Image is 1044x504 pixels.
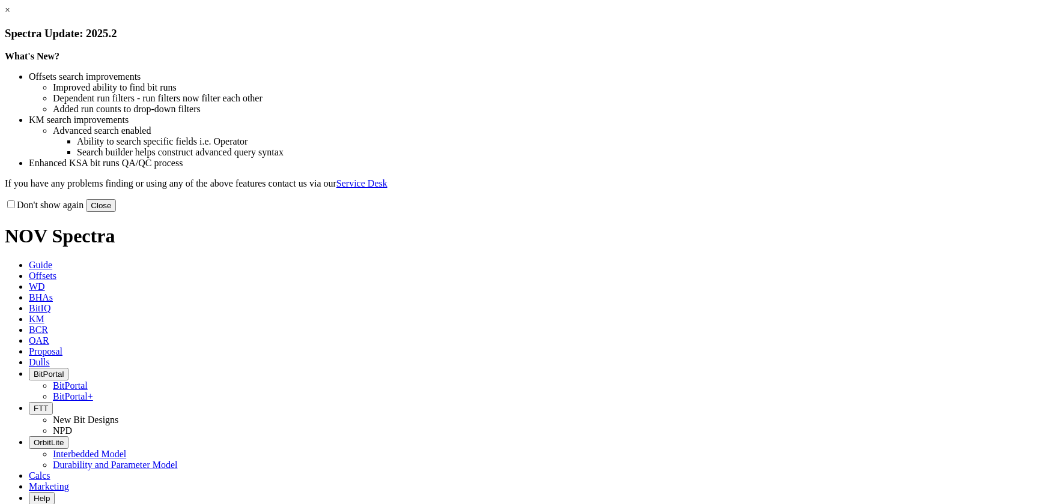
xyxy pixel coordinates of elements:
li: Improved ability to find bit runs [53,82,1039,93]
a: Service Desk [336,178,387,188]
h3: Spectra Update: 2025.2 [5,27,1039,40]
li: KM search improvements [29,115,1039,125]
label: Don't show again [5,200,83,210]
li: Added run counts to drop-down filters [53,104,1039,115]
a: Interbedded Model [53,449,126,459]
span: BitIQ [29,303,50,313]
button: Close [86,199,116,212]
span: Calcs [29,470,50,481]
strong: What's New? [5,51,59,61]
a: Durability and Parameter Model [53,460,178,470]
span: KM [29,314,44,324]
li: Search builder helps construct advanced query syntax [77,147,1039,158]
span: OrbitLite [34,438,64,447]
span: BHAs [29,292,53,302]
span: Proposal [29,346,62,356]
span: Marketing [29,481,69,491]
p: If you have any problems finding or using any of the above features contact us via our [5,178,1039,189]
a: × [5,5,10,15]
span: Guide [29,260,52,270]
span: FTT [34,404,48,413]
a: BitPortal+ [53,391,93,401]
li: Offsets search improvements [29,71,1039,82]
span: Help [34,494,50,503]
li: Dependent run filters - run filters now filter each other [53,93,1039,104]
span: Dulls [29,357,50,367]
span: OAR [29,335,49,346]
li: Advanced search enabled [53,125,1039,136]
a: NPD [53,425,72,436]
span: WD [29,281,45,292]
a: New Bit Designs [53,415,118,425]
span: BCR [29,325,48,335]
span: Offsets [29,271,56,281]
li: Enhanced KSA bit runs QA/QC process [29,158,1039,169]
span: BitPortal [34,370,64,379]
a: BitPortal [53,380,88,391]
input: Don't show again [7,200,15,208]
h1: NOV Spectra [5,225,1039,247]
li: Ability to search specific fields i.e. Operator [77,136,1039,147]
